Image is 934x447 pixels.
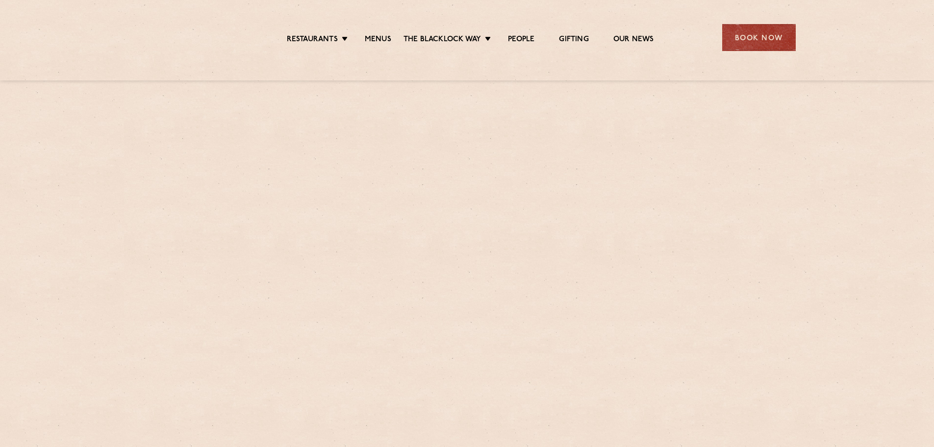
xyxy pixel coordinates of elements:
[722,24,796,51] div: Book Now
[287,35,338,46] a: Restaurants
[613,35,654,46] a: Our News
[508,35,534,46] a: People
[559,35,588,46] a: Gifting
[365,35,391,46] a: Menus
[404,35,481,46] a: The Blacklock Way
[139,9,224,66] img: svg%3E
